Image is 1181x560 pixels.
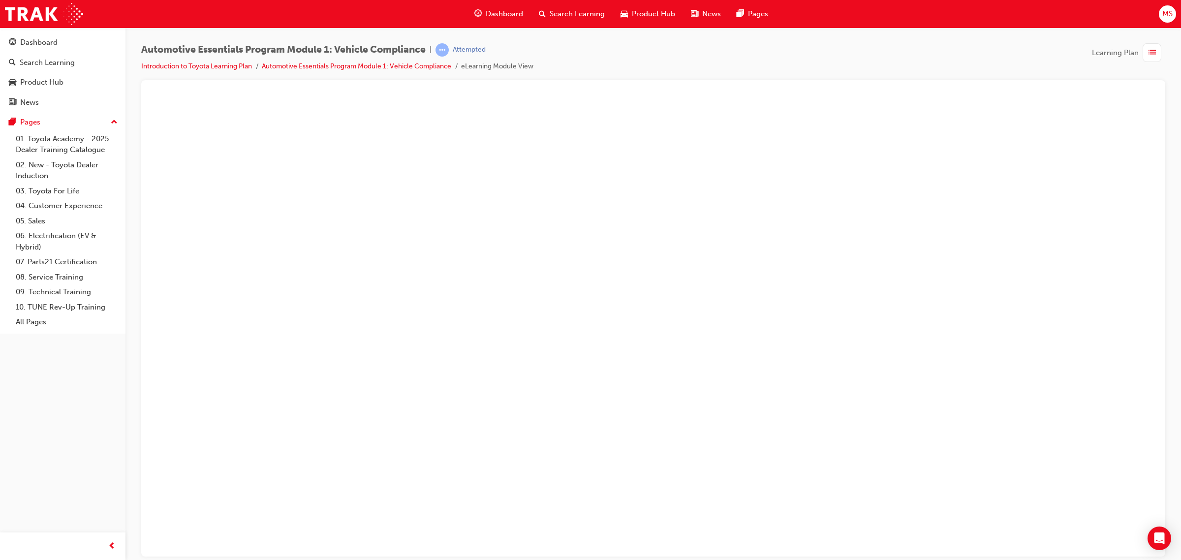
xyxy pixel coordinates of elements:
span: list-icon [1149,47,1156,59]
a: 10. TUNE Rev-Up Training [12,300,122,315]
a: guage-iconDashboard [466,4,531,24]
button: Pages [4,113,122,131]
img: Trak [5,3,83,25]
span: up-icon [111,116,118,129]
span: | [430,44,432,56]
div: Dashboard [20,37,58,48]
a: pages-iconPages [729,4,776,24]
span: learningRecordVerb_ATTEMPT-icon [435,43,449,57]
span: MS [1162,8,1173,20]
span: Search Learning [550,8,605,20]
a: 09. Technical Training [12,284,122,300]
span: Product Hub [632,8,675,20]
span: Automotive Essentials Program Module 1: Vehicle Compliance [141,44,426,56]
span: news-icon [9,98,16,107]
span: pages-icon [737,8,744,20]
a: Dashboard [4,33,122,52]
button: MS [1159,5,1176,23]
li: eLearning Module View [461,61,533,72]
span: car-icon [621,8,628,20]
a: 08. Service Training [12,270,122,285]
span: Dashboard [486,8,523,20]
a: news-iconNews [683,4,729,24]
span: News [702,8,721,20]
a: 02. New - Toyota Dealer Induction [12,157,122,184]
button: Learning Plan [1092,43,1165,62]
a: All Pages [12,314,122,330]
a: 04. Customer Experience [12,198,122,214]
span: Pages [748,8,768,20]
div: Attempted [453,45,486,55]
div: News [20,97,39,108]
span: Learning Plan [1092,47,1139,59]
a: Search Learning [4,54,122,72]
div: Product Hub [20,77,63,88]
span: guage-icon [474,8,482,20]
a: search-iconSearch Learning [531,4,613,24]
button: DashboardSearch LearningProduct HubNews [4,31,122,113]
span: search-icon [9,59,16,67]
a: car-iconProduct Hub [613,4,683,24]
a: 05. Sales [12,214,122,229]
a: Introduction to Toyota Learning Plan [141,62,252,70]
span: search-icon [539,8,546,20]
div: Pages [20,117,40,128]
a: 01. Toyota Academy - 2025 Dealer Training Catalogue [12,131,122,157]
span: pages-icon [9,118,16,127]
div: Search Learning [20,57,75,68]
span: prev-icon [108,540,116,553]
a: Automotive Essentials Program Module 1: Vehicle Compliance [262,62,451,70]
a: 07. Parts21 Certification [12,254,122,270]
a: Product Hub [4,73,122,92]
span: news-icon [691,8,698,20]
a: News [4,93,122,112]
span: car-icon [9,78,16,87]
div: Open Intercom Messenger [1148,527,1171,550]
a: 03. Toyota For Life [12,184,122,199]
span: guage-icon [9,38,16,47]
a: 06. Electrification (EV & Hybrid) [12,228,122,254]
